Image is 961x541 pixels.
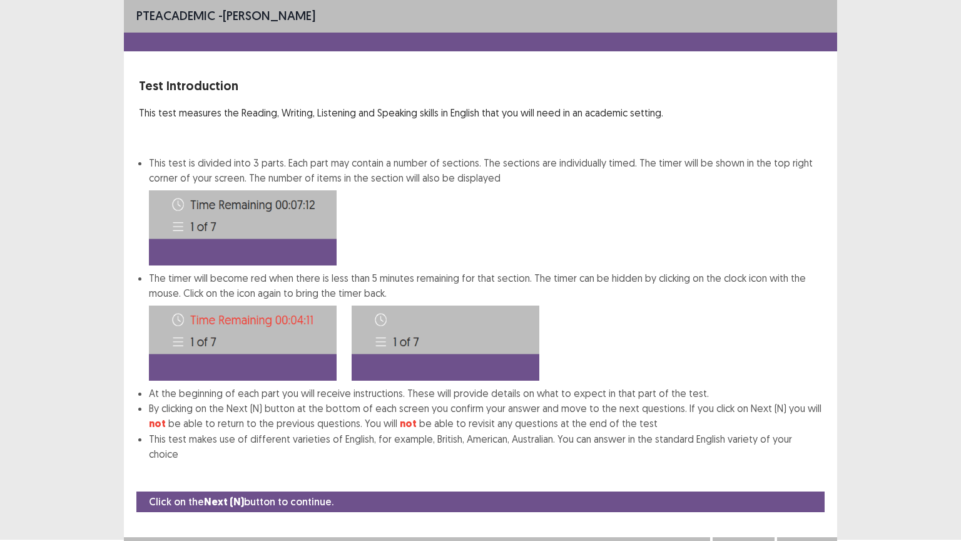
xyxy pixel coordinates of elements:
[149,417,166,430] strong: not
[149,155,822,265] li: This test is divided into 3 parts. Each part may contain a number of sections. The sections are i...
[149,401,822,431] li: By clicking on the Next (N) button at the bottom of each screen you confirm your answer and move ...
[149,386,822,401] li: At the beginning of each part you will receive instructions. These will provide details on what t...
[149,270,822,386] li: The timer will become red when there is less than 5 minutes remaining for that section. The timer...
[136,8,215,23] span: PTE academic
[149,431,822,461] li: This test makes use of different varieties of English, for example, British, American, Australian...
[136,6,315,25] p: - [PERSON_NAME]
[149,494,333,510] p: Click on the button to continue.
[400,417,417,430] strong: not
[204,495,244,508] strong: Next (N)
[139,76,822,95] p: Test Introduction
[139,105,822,120] p: This test measures the Reading, Writing, Listening and Speaking skills in English that you will n...
[149,306,337,381] img: Time-image
[149,190,337,265] img: Time-image
[352,306,539,381] img: Time-image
